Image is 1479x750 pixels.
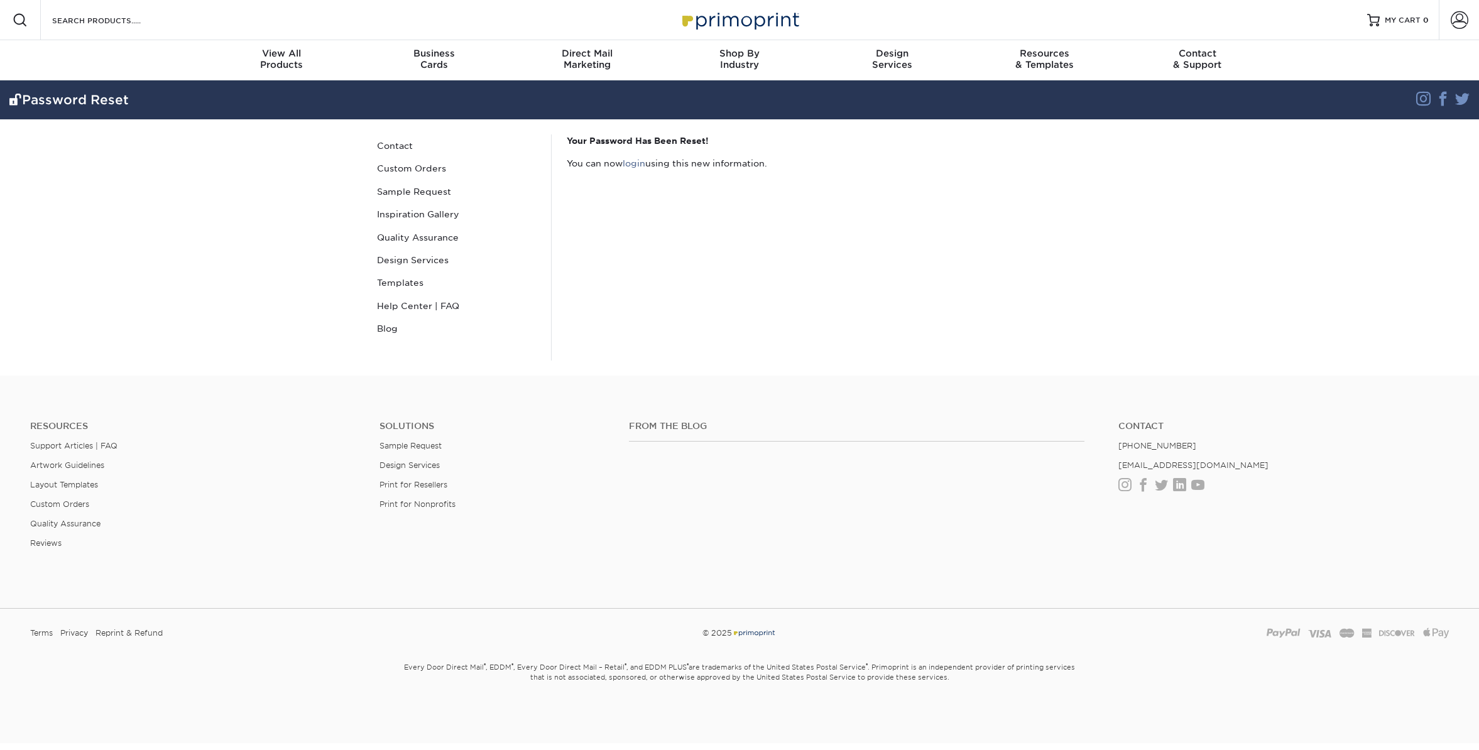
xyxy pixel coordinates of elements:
a: Sample Request [379,441,442,450]
div: & Support [1121,48,1274,70]
a: Help Center | FAQ [372,295,542,317]
a: Print for Nonprofits [379,499,456,509]
span: Shop By [663,48,816,59]
div: Products [205,48,358,70]
a: Custom Orders [30,499,89,509]
a: DesignServices [816,40,968,80]
div: © 2025 [500,624,980,643]
h4: From the Blog [629,421,1084,432]
input: SEARCH PRODUCTS..... [51,13,173,28]
a: Custom Orders [372,157,542,180]
a: Shop ByIndustry [663,40,816,80]
a: View AllProducts [205,40,358,80]
a: Contact& Support [1121,40,1274,80]
span: Direct Mail [511,48,663,59]
a: Terms [30,624,53,643]
a: Quality Assurance [372,226,542,249]
span: Contact [1121,48,1274,59]
a: Design Services [379,460,440,470]
a: Quality Assurance [30,519,101,528]
a: Support Articles | FAQ [30,441,117,450]
small: Every Door Direct Mail , EDDM , Every Door Direct Mail – Retail , and EDDM PLUS are trademarks of... [372,658,1107,713]
a: Templates [372,271,542,294]
span: Resources [968,48,1121,59]
a: Sample Request [372,180,542,203]
a: BusinessCards [358,40,511,80]
a: [EMAIL_ADDRESS][DOMAIN_NAME] [1118,460,1269,470]
a: Blog [372,317,542,340]
sup: ® [866,662,868,668]
span: 0 [1423,16,1429,24]
p: You can now using this new information. [567,157,1101,170]
img: Primoprint [677,6,802,33]
sup: ® [511,662,513,668]
div: Industry [663,48,816,70]
span: Business [358,48,511,59]
a: Print for Resellers [379,480,447,489]
a: Design Services [372,249,542,271]
a: Resources& Templates [968,40,1121,80]
div: Services [816,48,968,70]
a: Reprint & Refund [96,624,163,643]
a: Artwork Guidelines [30,460,104,470]
img: Primoprint [732,628,776,638]
a: Layout Templates [30,480,98,489]
a: [PHONE_NUMBER] [1118,441,1196,450]
a: Direct MailMarketing [511,40,663,80]
sup: ® [484,662,486,668]
div: Marketing [511,48,663,70]
a: Contact [1118,421,1449,432]
strong: Your Password Has Been Reset! [567,136,709,146]
span: Design [816,48,968,59]
span: View All [205,48,358,59]
a: Reviews [30,538,62,548]
div: & Templates [968,48,1121,70]
sup: ® [625,662,626,668]
h4: Solutions [379,421,610,432]
a: Contact [372,134,542,157]
a: login [623,158,645,168]
sup: ® [687,662,689,668]
a: Inspiration Gallery [372,203,542,226]
div: Cards [358,48,511,70]
a: Privacy [60,624,88,643]
h4: Resources [30,421,361,432]
span: MY CART [1385,15,1421,26]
